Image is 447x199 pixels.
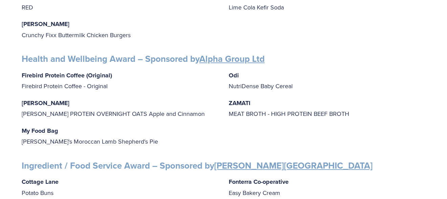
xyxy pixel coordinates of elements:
[22,20,69,28] strong: [PERSON_NAME]
[22,176,218,198] p: Potato Buns
[22,159,373,172] strong: Ingredient / Food Service Award – Sponsored by
[229,177,289,186] strong: Fonterra Co-operative
[22,99,69,107] strong: [PERSON_NAME]
[214,159,373,172] a: [PERSON_NAME][GEOGRAPHIC_DATA]
[22,177,59,186] strong: Cottage Lane
[199,52,265,65] a: Alpha Group Ltd
[22,19,218,40] p: Crunchy Fixx Buttermilk Chicken Burgers
[229,176,426,198] p: Easy Bakery Cream
[22,126,58,135] strong: My Food Bag
[22,125,218,147] p: [PERSON_NAME]'s Moroccan Lamb Shepherd's Pie
[229,70,426,92] p: NutriDense Baby Cereal
[229,71,239,80] strong: Odi
[22,71,112,80] strong: Firebird Protein Coffee (Original)
[22,98,218,119] p: [PERSON_NAME] PROTEIN OVERNIGHT OATS Apple and Cinnamon
[229,99,251,107] strong: ZAMATI
[22,52,265,65] strong: Health and Wellbeing Award – Sponsored by
[22,70,218,92] p: Firebird Protein Coffee - Original
[229,98,426,119] p: MEAT BROTH - HIGH PROTEIN BEEF BROTH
